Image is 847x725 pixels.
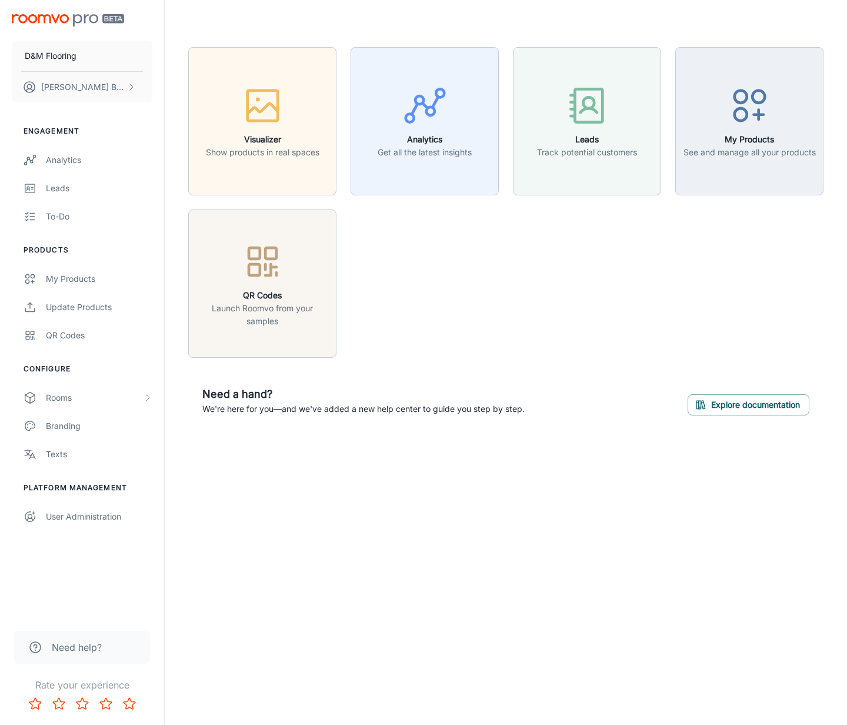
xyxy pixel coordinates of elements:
a: AnalyticsGet all the latest insights [351,114,499,126]
button: LeadsTrack potential customers [513,47,661,195]
div: To-do [46,210,152,223]
button: VisualizerShow products in real spaces [188,47,336,195]
button: QR CodesLaunch Roomvo from your samples [188,209,336,358]
button: [PERSON_NAME] Bunkhong [12,72,152,102]
p: D&M Flooring [25,49,76,62]
button: Explore documentation [688,394,809,415]
h6: Need a hand? [202,386,525,403]
button: AnalyticsGet all the latest insights [351,47,499,195]
button: D&M Flooring [12,41,152,71]
div: Branding [46,420,152,433]
img: Roomvo PRO Beta [12,14,124,26]
h6: My Products [683,133,816,146]
div: Update Products [46,301,152,314]
h6: QR Codes [196,289,329,302]
div: My Products [46,272,152,285]
div: QR Codes [46,329,152,342]
div: Rooms [46,391,143,404]
a: LeadsTrack potential customers [513,114,661,126]
p: Show products in real spaces [206,146,319,159]
button: My ProductsSee and manage all your products [675,47,823,195]
div: Leads [46,182,152,195]
p: Launch Roomvo from your samples [196,302,329,328]
h6: Leads [537,133,637,146]
div: Analytics [46,154,152,167]
p: Get all the latest insights [378,146,472,159]
h6: Visualizer [206,133,319,146]
p: Track potential customers [537,146,637,159]
p: We're here for you—and we've added a new help center to guide you step by step. [202,403,525,415]
p: [PERSON_NAME] Bunkhong [41,81,124,94]
a: My ProductsSee and manage all your products [675,114,823,126]
div: Texts [46,448,152,461]
p: See and manage all your products [683,146,816,159]
h6: Analytics [378,133,472,146]
a: Explore documentation [688,398,809,410]
a: QR CodesLaunch Roomvo from your samples [188,277,336,288]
